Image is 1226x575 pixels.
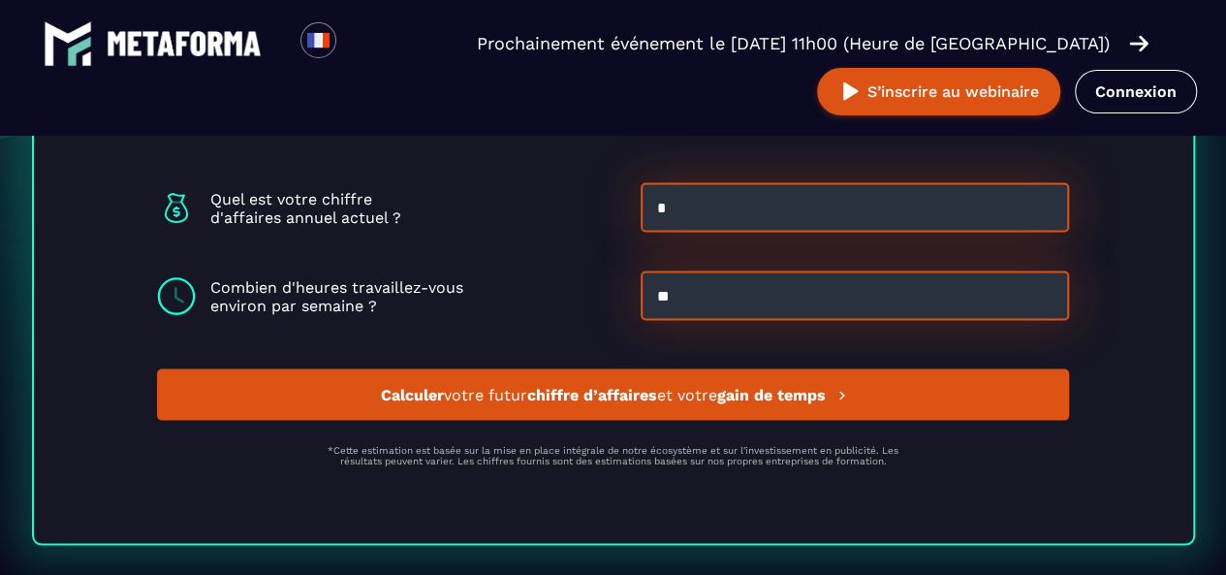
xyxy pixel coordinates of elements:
p: Combien d'heures travaillez-vous environ par semaine ? [210,277,463,314]
span: votre futur et votre [380,385,830,403]
img: arrow-right [1129,33,1148,54]
strong: gain de temps [716,385,825,403]
p: Prochainement événement le [DATE] 11h00 (Heure de [GEOGRAPHIC_DATA]) [477,30,1110,57]
strong: Calculer [380,385,443,403]
img: play [838,80,863,104]
img: fr [306,28,330,52]
strong: chiffre d’affaires [526,385,656,403]
p: *Cette estimation est basée sur la mise en place intégrale de notre écosystème et sur l'investiss... [323,444,904,465]
input: Search for option [353,32,367,55]
div: Search for option [336,22,384,65]
img: next [839,391,845,399]
img: logo [157,188,196,227]
img: logo [107,31,262,56]
img: logo [157,276,196,315]
img: logo [44,19,92,68]
button: Calculervotre futurchiffre d’affaireset votregain de temps [157,368,1069,420]
button: S’inscrire au webinaire [817,68,1060,115]
a: Connexion [1075,70,1197,113]
p: Quel est votre chiffre d'affaires annuel actuel ? [210,189,401,226]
